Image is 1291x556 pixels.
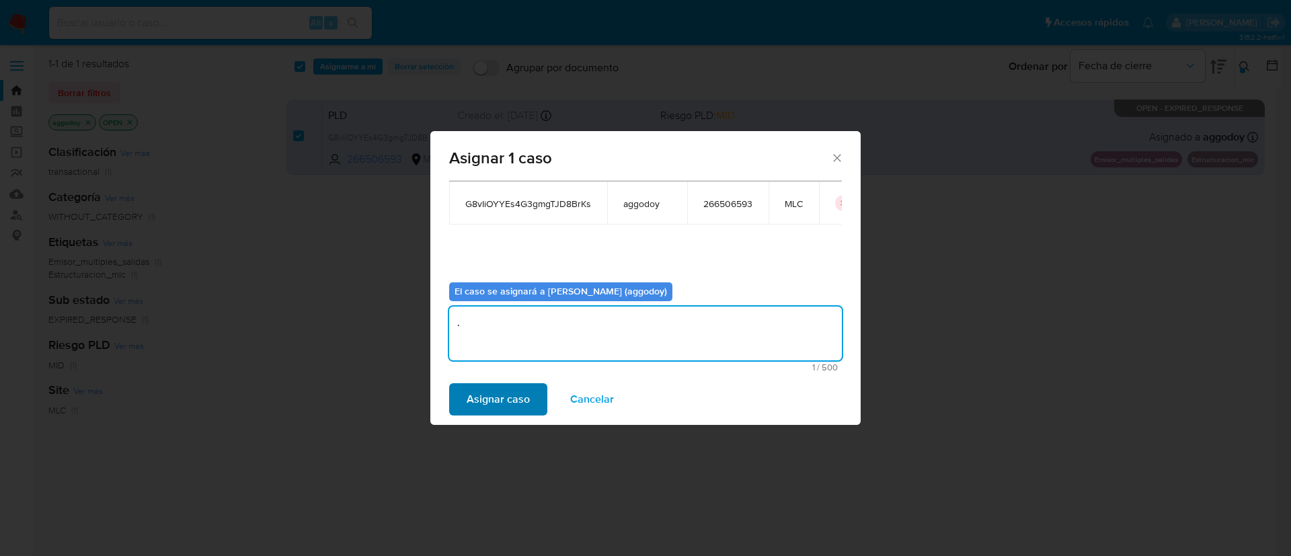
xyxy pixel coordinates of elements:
span: 266506593 [703,198,752,210]
button: Cancelar [553,383,631,415]
span: Asignar 1 caso [449,150,830,166]
span: G8vIiOYYEs4G3gmgTJD8BrKs [465,198,591,210]
textarea: . [449,307,842,360]
b: El caso se asignará a [PERSON_NAME] (aggodoy) [455,284,667,298]
button: Cerrar ventana [830,151,843,163]
span: Máximo 500 caracteres [453,363,838,372]
span: Asignar caso [467,385,530,414]
span: MLC [785,198,803,210]
button: Asignar caso [449,383,547,415]
span: Cancelar [570,385,614,414]
button: icon-button [835,195,851,211]
span: aggodoy [623,198,671,210]
div: assign-modal [430,131,861,425]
